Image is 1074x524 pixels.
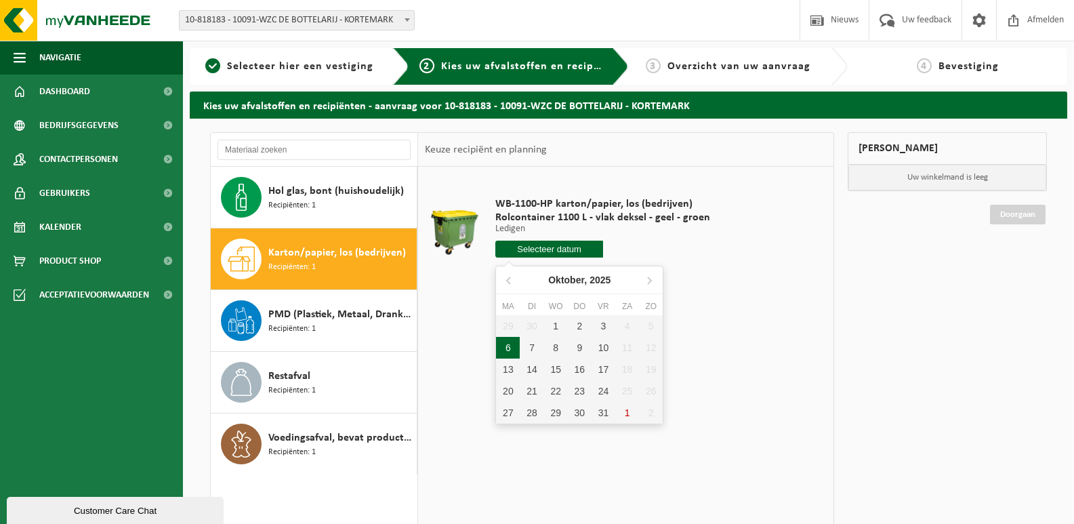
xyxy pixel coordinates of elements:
input: Selecteer datum [495,241,603,258]
button: Voedingsafval, bevat producten van dierlijke oorsprong, onverpakt, categorie 3 Recipiënten: 1 [211,414,417,475]
span: 10-818183 - 10091-WZC DE BOTTELARIJ - KORTEMARK [180,11,414,30]
div: 7 [520,337,543,359]
div: ma [496,300,520,313]
div: di [520,300,543,313]
div: 3 [592,315,615,337]
div: 8 [544,337,568,359]
span: Voedingsafval, bevat producten van dierlijke oorsprong, onverpakt, categorie 3 [268,430,413,446]
span: Overzicht van uw aanvraag [667,61,810,72]
span: 3 [646,58,661,73]
i: 2025 [590,275,611,285]
span: PMD (Plastiek, Metaal, Drankkartons) (bedrijven) [268,306,413,323]
div: do [568,300,592,313]
div: zo [639,300,663,313]
a: 1Selecteer hier een vestiging [197,58,382,75]
button: Restafval Recipiënten: 1 [211,352,417,414]
span: Bevestiging [938,61,999,72]
div: wo [544,300,568,313]
div: 29 [544,402,568,424]
span: Recipiënten: 1 [268,199,316,212]
div: 22 [544,380,568,402]
div: 13 [496,359,520,380]
span: Bedrijfsgegevens [39,108,119,142]
span: Hol glas, bont (huishoudelijk) [268,183,404,199]
h2: Kies uw afvalstoffen en recipiënten - aanvraag voor 10-818183 - 10091-WZC DE BOTTELARIJ - KORTEMARK [190,92,1067,118]
div: 28 [520,402,543,424]
div: Keuze recipiënt en planning [418,133,554,167]
span: 4 [917,58,932,73]
div: 30 [520,315,543,337]
span: Recipiënten: 1 [268,384,316,397]
div: 10 [592,337,615,359]
span: Gebruikers [39,176,90,210]
div: 29 [496,315,520,337]
button: Hol glas, bont (huishoudelijk) Recipiënten: 1 [211,167,417,228]
p: Uw winkelmand is leeg [848,165,1046,190]
span: Rolcontainer 1100 L - vlak deksel - geel - groen [495,211,710,224]
div: 16 [568,359,592,380]
div: 23 [568,380,592,402]
span: Product Shop [39,244,101,278]
button: Karton/papier, los (bedrijven) Recipiënten: 1 [211,228,417,290]
div: 20 [496,380,520,402]
div: 31 [592,402,615,424]
button: PMD (Plastiek, Metaal, Drankkartons) (bedrijven) Recipiënten: 1 [211,290,417,352]
div: 1 [544,315,568,337]
div: Oktober, [543,269,616,291]
a: Doorgaan [990,205,1046,224]
span: Recipiënten: 1 [268,261,316,274]
div: [PERSON_NAME] [848,132,1047,165]
div: 24 [592,380,615,402]
span: Restafval [268,368,310,384]
span: Acceptatievoorwaarden [39,278,149,312]
span: Contactpersonen [39,142,118,176]
span: 1 [205,58,220,73]
p: Ledigen [495,224,710,234]
div: vr [592,300,615,313]
div: za [615,300,639,313]
div: 6 [496,337,520,359]
div: 2 [568,315,592,337]
span: Kies uw afvalstoffen en recipiënten [441,61,627,72]
div: 30 [568,402,592,424]
span: Selecteer hier een vestiging [227,61,373,72]
span: Kalender [39,210,81,244]
div: 14 [520,359,543,380]
div: 15 [544,359,568,380]
div: 17 [592,359,615,380]
span: WB-1100-HP karton/papier, los (bedrijven) [495,197,710,211]
iframe: chat widget [7,494,226,524]
span: Dashboard [39,75,90,108]
span: Karton/papier, los (bedrijven) [268,245,406,261]
div: 27 [496,402,520,424]
div: 9 [568,337,592,359]
span: 10-818183 - 10091-WZC DE BOTTELARIJ - KORTEMARK [179,10,415,31]
input: Materiaal zoeken [218,140,411,160]
div: 21 [520,380,543,402]
span: Recipiënten: 1 [268,446,316,459]
span: 2 [419,58,434,73]
span: Navigatie [39,41,81,75]
span: Recipiënten: 1 [268,323,316,336]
